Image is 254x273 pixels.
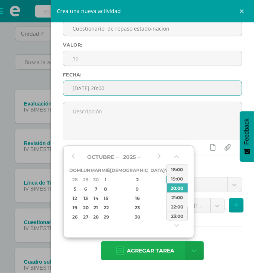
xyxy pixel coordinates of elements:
[167,192,188,202] div: 21:00
[81,166,91,175] th: Lun
[92,203,100,212] div: 21
[167,211,188,220] div: 23:00
[87,154,114,160] span: Octubre
[69,166,81,175] th: Dom
[102,213,109,221] div: 29
[82,213,89,221] div: 27
[166,194,172,203] div: 17
[115,194,159,203] div: 16
[102,194,109,203] div: 15
[115,203,159,212] div: 23
[127,242,174,260] span: Agregar tarea
[63,21,242,36] input: Título
[102,203,109,212] div: 22
[167,164,188,174] div: 18:00
[82,203,89,212] div: 20
[123,154,136,160] span: 2025
[82,175,89,184] div: 29
[115,175,159,184] div: 2
[91,166,101,175] th: Mar
[70,175,80,184] div: 28
[70,203,80,212] div: 19
[82,185,89,193] div: 6
[92,213,100,221] div: 28
[167,174,188,183] div: 19:00
[166,213,172,221] div: 31
[165,166,174,175] th: Vie
[102,175,109,184] div: 1
[240,111,254,162] button: Feedback - Mostrar encuesta
[244,119,250,145] span: Feedback
[63,167,242,173] label: La tarea se asignará a:
[110,166,165,175] th: [DEMOGRAPHIC_DATA]
[115,213,159,221] div: 30
[167,202,188,211] div: 22:00
[92,185,100,193] div: 7
[166,185,172,193] div: 10
[70,213,80,221] div: 26
[63,51,242,66] input: Puntos máximos
[70,194,80,203] div: 12
[166,175,172,184] div: 3
[92,175,100,184] div: 30
[63,42,242,48] label: Valor:
[167,183,188,192] div: 20:00
[101,166,110,175] th: Mié
[92,194,100,203] div: 14
[70,185,80,193] div: 5
[82,194,89,203] div: 13
[63,72,242,78] label: Fecha:
[115,185,159,193] div: 9
[102,185,109,193] div: 8
[63,81,242,95] input: Fecha de entrega
[166,203,172,212] div: 24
